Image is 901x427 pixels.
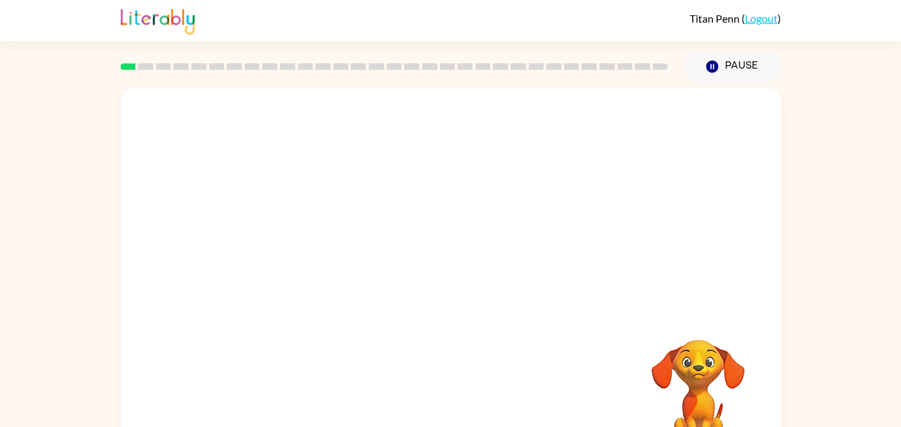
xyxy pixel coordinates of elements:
span: Titan Penn [690,12,742,25]
div: ( ) [690,12,781,25]
img: Literably [121,5,195,35]
button: Pause [684,51,781,82]
a: Logout [745,12,778,25]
